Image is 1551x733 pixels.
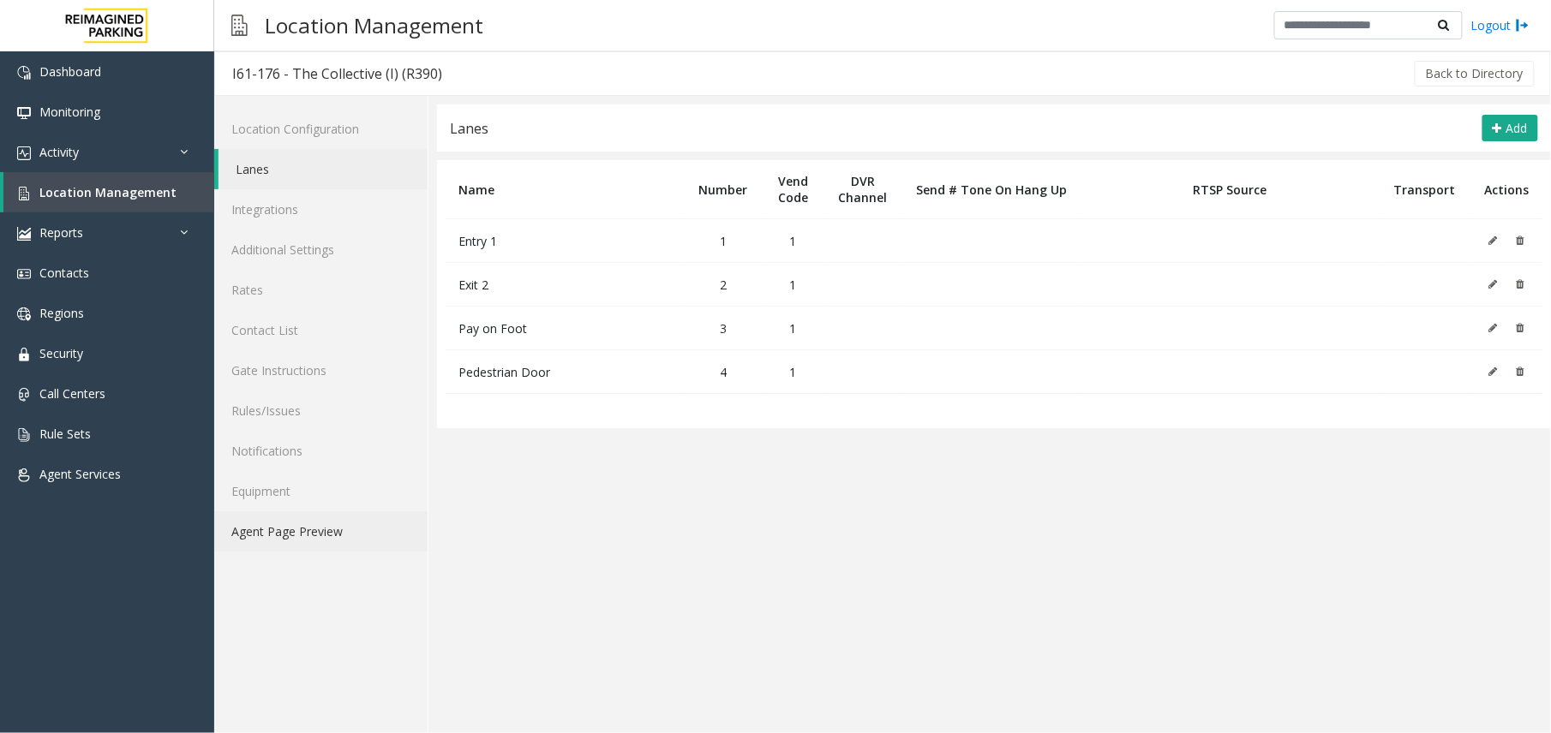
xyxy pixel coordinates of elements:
[17,267,31,281] img: 'icon'
[17,307,31,321] img: 'icon'
[39,466,121,482] span: Agent Services
[39,184,177,200] span: Location Management
[39,224,83,241] span: Reports
[458,233,497,249] span: Entry 1
[214,310,428,350] a: Contact List
[39,265,89,281] span: Contacts
[219,149,428,189] a: Lanes
[1506,120,1528,136] span: Add
[17,187,31,200] img: 'icon'
[1471,160,1542,219] th: Actions
[214,431,428,471] a: Notifications
[214,350,428,390] a: Gate Instructions
[39,63,101,80] span: Dashboard
[214,109,428,149] a: Location Configuration
[823,160,902,219] th: DVR Channel
[17,428,31,442] img: 'icon'
[1415,61,1535,86] button: Back to Directory
[902,160,1081,219] th: Send # Tone On Hang Up
[39,345,83,361] span: Security
[39,144,79,160] span: Activity
[214,390,428,431] a: Rules/Issues
[763,263,823,307] td: 1
[214,511,428,551] a: Agent Page Preview
[450,117,488,140] div: Lanes
[684,263,763,307] td: 2
[17,66,31,80] img: 'icon'
[232,63,442,85] div: I61-176 - The Collective (I) (R390)
[684,307,763,350] td: 3
[39,385,105,402] span: Call Centers
[1482,115,1538,142] button: Add
[684,219,763,263] td: 1
[446,160,684,219] th: Name
[458,320,527,337] span: Pay on Foot
[17,348,31,361] img: 'icon'
[458,364,550,380] span: Pedestrian Door
[39,426,91,442] span: Rule Sets
[214,270,428,310] a: Rates
[763,350,823,394] td: 1
[763,307,823,350] td: 1
[231,4,248,46] img: pageIcon
[763,160,823,219] th: Vend Code
[214,471,428,511] a: Equipment
[1471,16,1530,34] a: Logout
[1081,160,1379,219] th: RTSP Source
[256,4,492,46] h3: Location Management
[17,106,31,120] img: 'icon'
[39,305,84,321] span: Regions
[214,229,428,270] a: Additional Settings
[1516,16,1530,34] img: logout
[17,146,31,160] img: 'icon'
[17,227,31,241] img: 'icon'
[3,172,214,212] a: Location Management
[458,277,488,293] span: Exit 2
[763,219,823,263] td: 1
[684,350,763,394] td: 4
[17,468,31,482] img: 'icon'
[17,388,31,402] img: 'icon'
[39,104,100,120] span: Monitoring
[1379,160,1470,219] th: Transport
[214,189,428,229] a: Integrations
[684,160,763,219] th: Number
